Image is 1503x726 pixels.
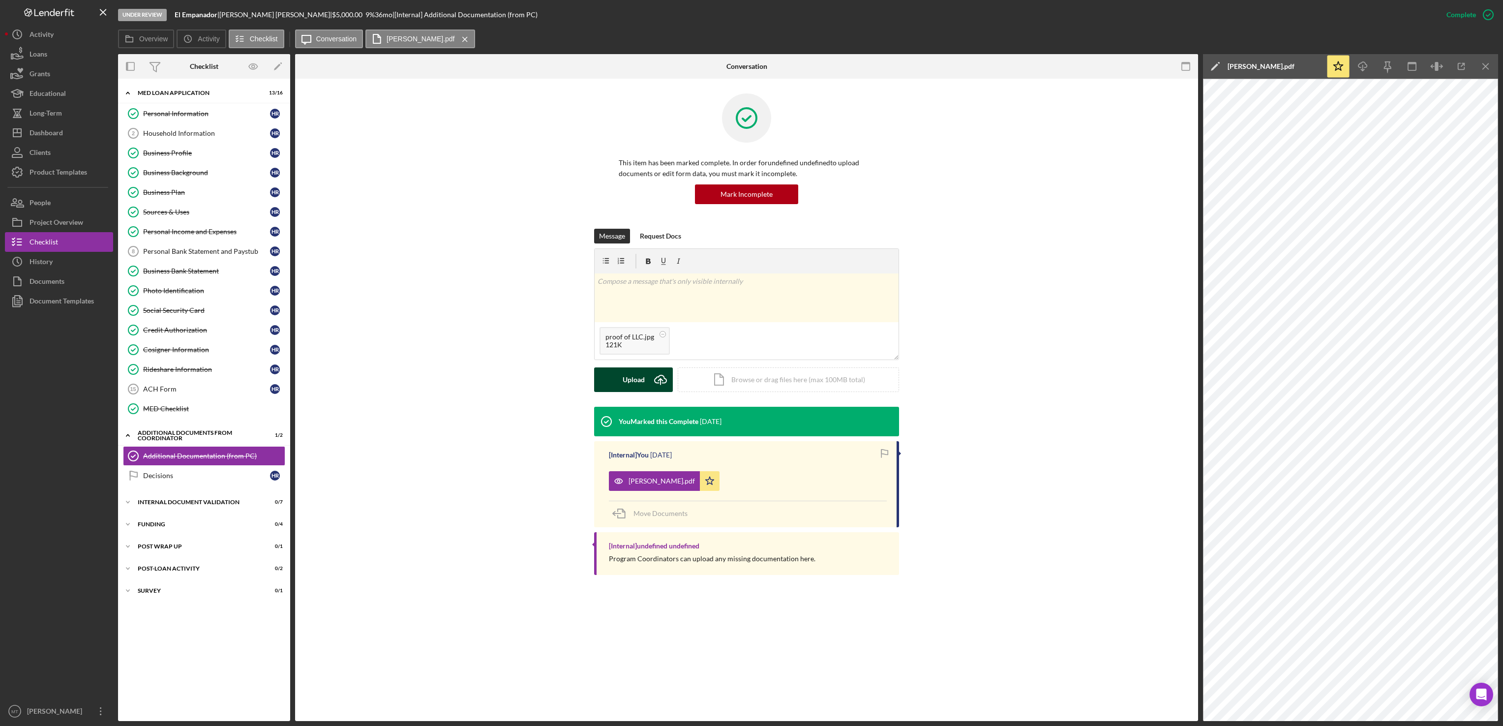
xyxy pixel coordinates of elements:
div: Activity [30,25,54,47]
div: proof of LLC.jpg [605,333,654,341]
a: Business Bank StatementHR [123,261,285,281]
a: Personal Income and ExpensesHR [123,222,285,242]
a: 2Household InformationHR [123,123,285,143]
div: H R [270,325,280,335]
a: DecisionsHR [123,466,285,485]
a: Social Security CardHR [123,301,285,320]
button: Request Docs [635,229,686,243]
div: Sources & Uses [143,208,270,216]
div: [PERSON_NAME].pdf [1228,62,1294,70]
div: Social Security Card [143,306,270,314]
button: Documents [5,272,113,291]
div: Personal Information [143,110,270,118]
div: Household Information [143,129,270,137]
div: H R [270,364,280,374]
div: Decisions [143,472,270,480]
label: Checklist [250,35,278,43]
a: Personal InformationHR [123,104,285,123]
a: Cosigner InformationHR [123,340,285,360]
button: Checklist [229,30,284,48]
div: You Marked this Complete [619,418,698,425]
div: H R [270,109,280,119]
button: [PERSON_NAME].pdf [609,471,720,491]
div: MED Loan Application [138,90,258,96]
div: Additional Documents from Coordinator [138,430,258,441]
a: Document Templates [5,291,113,311]
button: MT[PERSON_NAME] [5,701,113,721]
button: Message [594,229,630,243]
div: H R [270,168,280,178]
div: Under Review [118,9,167,21]
button: Project Overview [5,212,113,232]
div: Survey [138,588,258,594]
button: Dashboard [5,123,113,143]
div: [Internal] You [609,451,649,459]
div: Request Docs [640,229,681,243]
div: Personal Bank Statement and Paystub [143,247,270,255]
a: Business BackgroundHR [123,163,285,182]
button: Move Documents [609,501,697,526]
div: Program Coordinators can upload any missing documentation here. [609,555,815,563]
div: Project Overview [30,212,83,235]
a: People [5,193,113,212]
div: Business Background [143,169,270,177]
div: Funding [138,521,258,527]
p: This item has been marked complete. In order for undefined undefined to upload documents or edit ... [619,157,874,180]
button: Loans [5,44,113,64]
div: H R [270,187,280,197]
div: H R [270,471,280,481]
div: H R [270,345,280,355]
div: Message [599,229,625,243]
a: Business ProfileHR [123,143,285,163]
button: Grants [5,64,113,84]
div: [PERSON_NAME] [PERSON_NAME] | [219,11,332,19]
a: Long-Term [5,103,113,123]
button: Activity [177,30,226,48]
div: Open Intercom Messenger [1470,683,1493,706]
div: | [175,11,219,19]
div: 0 / 1 [265,588,283,594]
div: 0 / 1 [265,544,283,549]
div: H R [270,305,280,315]
div: Product Templates [30,162,87,184]
div: Educational [30,84,66,106]
div: [Internal] undefined undefined [609,542,699,550]
div: Documents [30,272,64,294]
div: H R [270,148,280,158]
div: 0 / 4 [265,521,283,527]
button: Product Templates [5,162,113,182]
tspan: 2 [132,130,135,136]
div: Checklist [30,232,58,254]
div: H R [270,246,280,256]
a: Additional Documentation (from PC) [123,446,285,466]
b: El Empanador [175,10,217,19]
button: Checklist [5,232,113,252]
div: Checklist [190,62,218,70]
div: 9 % [365,11,375,19]
a: MED Checklist [123,399,285,419]
div: Internal Document Validation [138,499,258,505]
div: People [30,193,51,215]
div: MED Checklist [143,405,285,413]
div: | [Internal] Additional Documentation (from PC) [392,11,538,19]
button: Activity [5,25,113,44]
div: Photo Identification [143,287,270,295]
a: Rideshare InformationHR [123,360,285,379]
button: Complete [1437,5,1498,25]
a: Sources & UsesHR [123,202,285,222]
button: [PERSON_NAME].pdf [365,30,475,48]
div: Mark Incomplete [721,184,773,204]
div: Credit Authorization [143,326,270,334]
div: Cosigner Information [143,346,270,354]
time: 2025-05-28 16:33 [700,418,721,425]
div: H R [270,227,280,237]
div: Personal Income and Expenses [143,228,270,236]
div: H R [270,128,280,138]
div: H R [270,207,280,217]
div: History [30,252,53,274]
button: Upload [594,367,673,392]
button: History [5,252,113,272]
